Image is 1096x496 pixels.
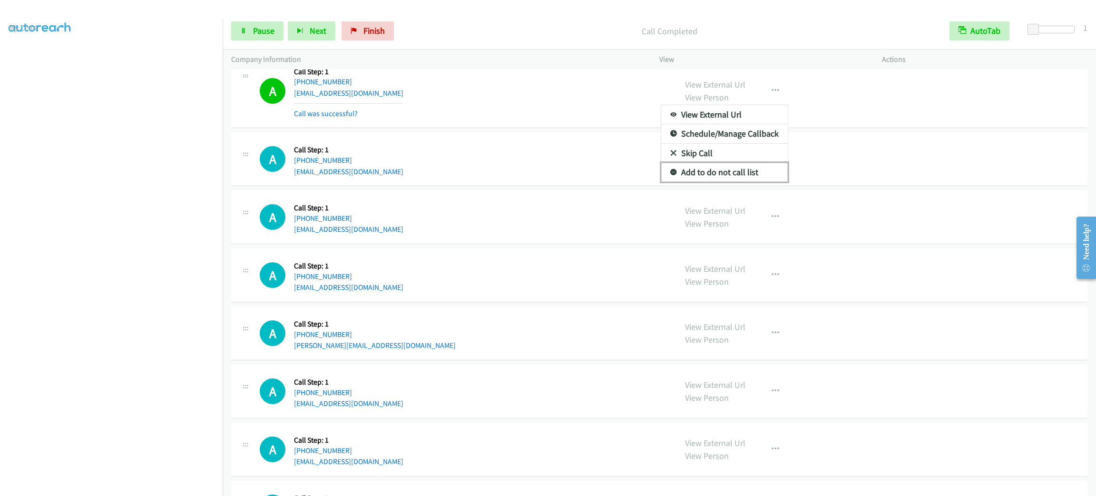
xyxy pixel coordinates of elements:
[260,436,285,462] div: The call is yet to be attempted
[1068,210,1096,286] iframe: Resource Center
[260,320,285,346] h1: A
[260,262,285,288] div: The call is yet to be attempted
[9,22,37,33] a: My Lists
[260,146,285,172] h1: A
[661,105,788,124] a: View External Url
[9,42,223,495] iframe: To enrich screen reader interactions, please activate Accessibility in Grammarly extension settings
[661,124,788,143] a: Schedule/Manage Callback
[260,378,285,404] div: The call is yet to be attempted
[661,163,788,182] a: Add to do not call list
[260,204,285,230] h1: A
[260,262,285,288] h1: A
[661,144,788,163] a: Skip Call
[260,436,285,462] h1: A
[260,378,285,404] h1: A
